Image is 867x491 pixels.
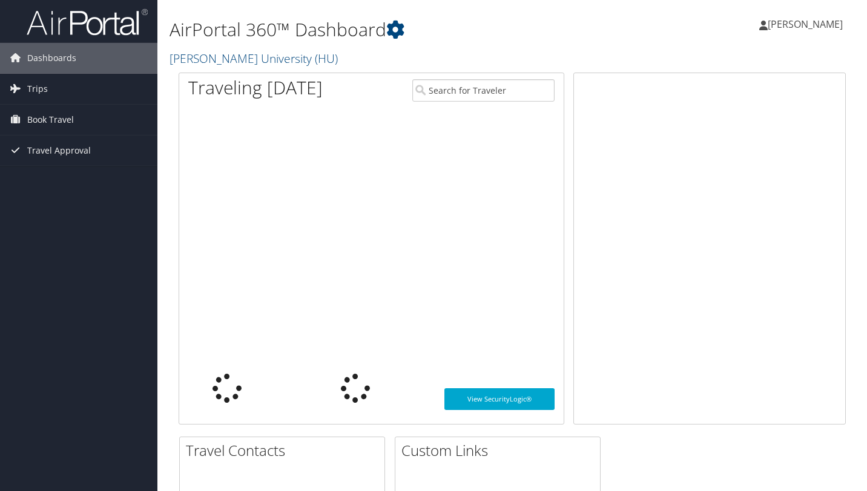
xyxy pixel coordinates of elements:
h1: Traveling [DATE] [188,75,323,100]
img: airportal-logo.png [27,8,148,36]
span: Travel Approval [27,135,91,166]
a: [PERSON_NAME] [759,6,855,42]
h2: Travel Contacts [186,440,384,461]
a: View SecurityLogic® [444,388,555,410]
h1: AirPortal 360™ Dashboard [170,17,627,42]
span: Dashboards [27,43,76,73]
span: [PERSON_NAME] [768,18,843,31]
a: [PERSON_NAME] University (HU) [170,50,341,67]
span: Book Travel [27,105,74,135]
span: Trips [27,74,48,104]
h2: Custom Links [401,440,600,461]
input: Search for Traveler [412,79,554,102]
